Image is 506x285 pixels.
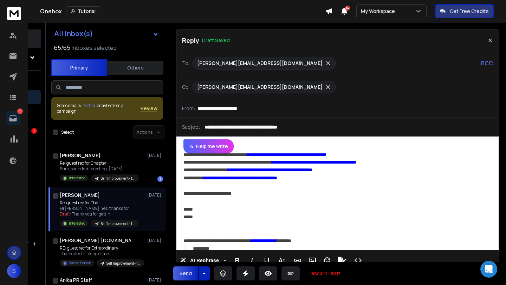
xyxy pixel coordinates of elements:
p: Thanks for thinking of me. [60,251,144,257]
button: Get Free Credits [435,4,494,18]
p: Re: guest rec for Chapter [60,160,139,166]
button: Underline (⌘U) [260,253,273,267]
h3: Inboxes selected [72,44,117,52]
p: 1 [17,108,23,114]
button: All Inbox(s) [48,27,164,41]
h1: Anika PR Staff [60,277,92,284]
button: Insert Image (⌘P) [306,253,319,267]
p: To: [182,60,190,67]
button: Others [107,60,163,75]
p: Wrong Person [69,260,91,266]
p: Re: guest rec for The [60,200,139,206]
button: Review [141,105,157,112]
a: 1 [6,111,20,125]
p: Self Improvement- 1k-10k [101,176,135,181]
p: [PERSON_NAME][EMAIL_ADDRESS][DOMAIN_NAME] [197,84,323,91]
div: Open Intercom Messenger [480,261,497,278]
p: Interested [69,221,85,226]
button: More Text [275,253,288,267]
h1: [PERSON_NAME] [DOMAIN_NAME] [60,237,137,244]
button: Tutorial [66,6,100,16]
div: 1 [157,176,163,182]
span: 14 [345,6,350,11]
button: S [7,264,21,278]
p: Draft Saved [202,37,230,44]
p: Self Improvement- 1k-10k [101,221,135,226]
p: Interested [69,175,85,181]
p: [DATE] [147,192,163,198]
p: Sure, sounds interesting. [DATE], [60,166,139,172]
span: AI Rephrase [189,258,220,264]
button: AI Rephrase [179,253,228,267]
p: Subject: [182,124,202,131]
button: Code View [351,253,365,267]
h1: [PERSON_NAME] [60,192,100,199]
span: others [85,102,98,108]
p: [DATE] [147,238,163,243]
p: Cc: [182,84,190,91]
button: Discard Draft [304,266,346,280]
h1: All Inbox(s) [54,30,93,37]
span: Thank you for gettin ... [72,211,113,217]
label: Select [61,130,74,135]
button: Help me write [183,139,234,153]
p: [DATE] [147,153,163,158]
p: Reply [182,35,199,45]
div: Onebox [40,6,325,16]
p: From: [182,105,195,112]
h1: [PERSON_NAME] [60,152,100,159]
p: Self Improvement- 1k-10k [106,261,140,266]
button: Emoticons [320,253,334,267]
div: Some emails in maybe from a campaign [57,103,141,114]
p: [PERSON_NAME][EMAIL_ADDRESS][DOMAIN_NAME] [197,60,323,67]
p: [DATE] [147,277,163,283]
button: Bold (⌘B) [231,253,244,267]
button: Signature [335,253,349,267]
div: 1 [31,128,37,134]
button: Italic (⌘I) [245,253,259,267]
p: Get Free Credits [450,8,489,15]
span: Draft: [60,211,71,217]
p: BCC [481,59,493,67]
p: Hi [PERSON_NAME], Yes, thanks for [60,206,139,211]
button: Primary [51,59,107,76]
p: My Workspace [361,8,398,15]
span: 65 / 65 [54,44,70,52]
button: Send [173,266,198,280]
p: RE: guest rec for Extraordinary [60,245,144,251]
button: Insert Link (⌘K) [291,253,304,267]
